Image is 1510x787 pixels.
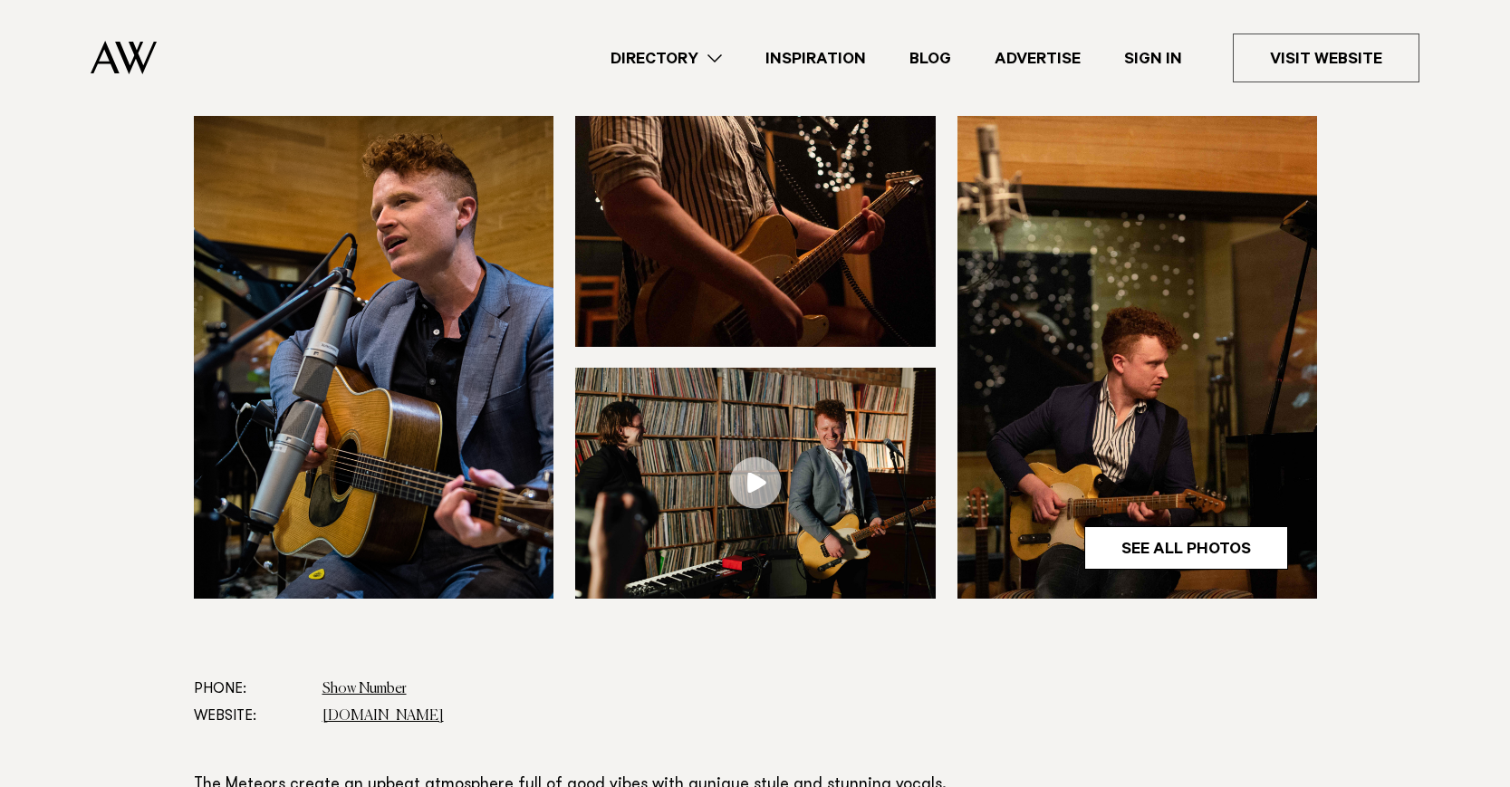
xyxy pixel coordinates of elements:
[973,46,1102,71] a: Advertise
[322,682,407,696] a: Show Number
[91,41,157,74] img: Auckland Weddings Logo
[1084,526,1288,570] a: See All Photos
[194,703,308,730] dt: Website:
[589,46,744,71] a: Directory
[744,46,888,71] a: Inspiration
[1233,34,1419,82] a: Visit Website
[1102,46,1204,71] a: Sign In
[322,709,444,724] a: [DOMAIN_NAME]
[194,676,308,703] dt: Phone:
[888,46,973,71] a: Blog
